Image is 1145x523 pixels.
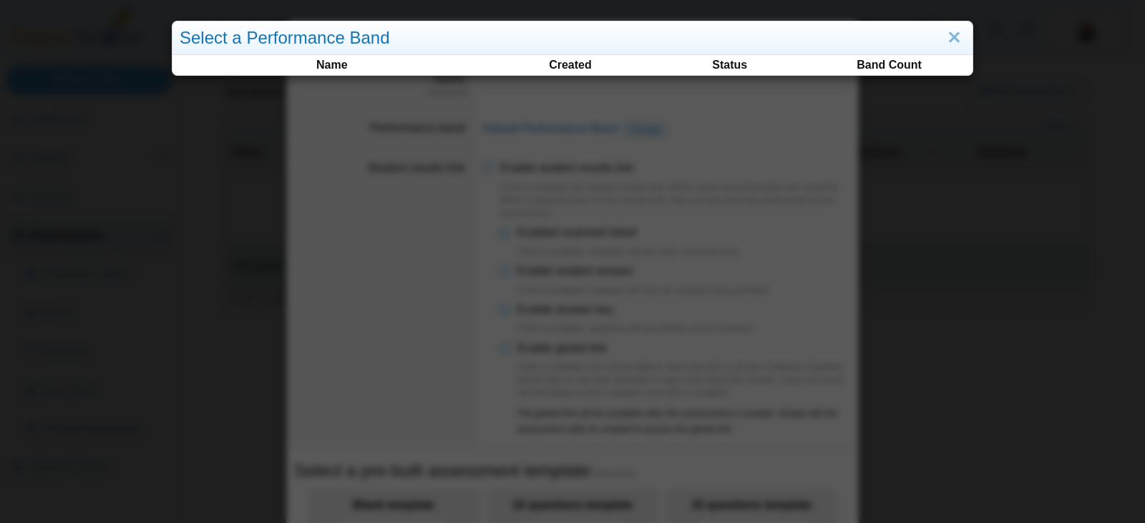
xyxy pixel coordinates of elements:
[492,57,650,74] th: Created
[172,21,973,55] div: Select a Performance Band
[651,57,809,74] th: Status
[810,57,968,74] th: Band Count
[174,57,490,74] th: Name
[943,26,965,50] a: Close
